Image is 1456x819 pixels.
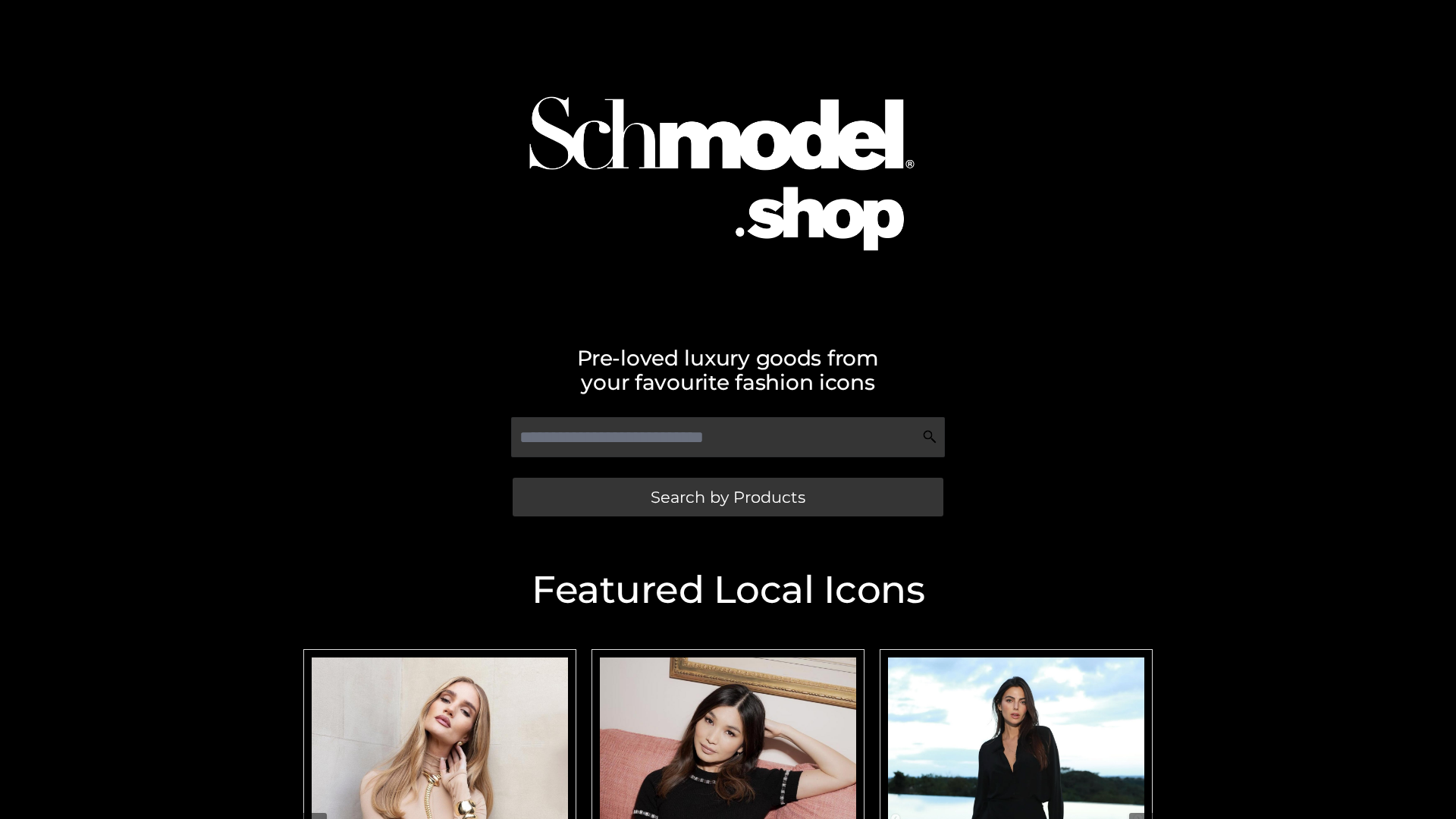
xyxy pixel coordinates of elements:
h2: Featured Local Icons​ [296,571,1160,609]
h2: Pre-loved luxury goods from your favourite fashion icons [296,346,1160,394]
img: Search Icon [922,429,937,444]
a: Search by Products [513,478,943,516]
span: Search by Products [651,489,805,505]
